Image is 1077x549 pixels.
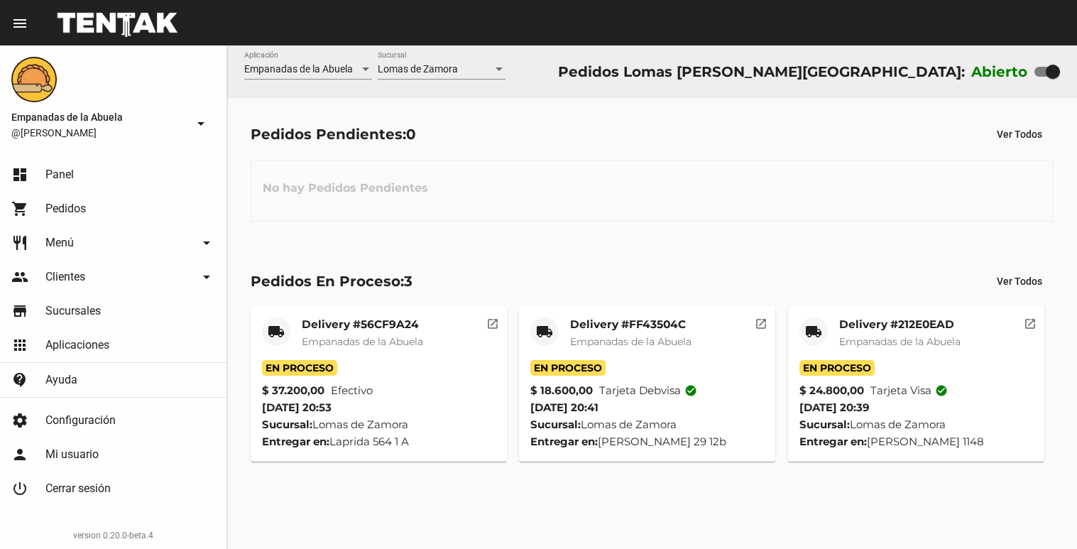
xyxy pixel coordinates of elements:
[262,416,496,433] div: Lomas de Zamora
[45,304,101,318] span: Sucursales
[45,236,74,250] span: Menú
[486,315,499,328] mat-icon: open_in_new
[45,373,77,387] span: Ayuda
[997,276,1042,287] span: Ver Todos
[11,412,28,429] mat-icon: settings
[530,401,598,414] span: [DATE] 20:41
[11,126,187,140] span: @[PERSON_NAME]
[530,382,593,399] strong: $ 18.600,00
[45,482,111,496] span: Cerrar sesión
[839,317,961,332] mat-card-title: Delivery #212E0EAD
[262,401,332,414] span: [DATE] 20:53
[839,335,961,348] span: Empanadas de la Abuela
[244,63,353,75] span: Empanadas de la Abuela
[262,360,337,376] span: En Proceso
[331,382,373,399] span: Efectivo
[262,435,329,448] strong: Entregar en:
[1017,492,1063,535] iframe: chat widget
[251,123,416,146] div: Pedidos Pendientes:
[45,413,116,428] span: Configuración
[45,202,86,216] span: Pedidos
[11,268,28,286] mat-icon: people
[302,317,423,332] mat-card-title: Delivery #56CF9A24
[45,338,109,352] span: Aplicaciones
[262,418,312,431] strong: Sucursal:
[198,268,215,286] mat-icon: arrow_drop_down
[268,323,285,340] mat-icon: local_shipping
[530,418,581,431] strong: Sucursal:
[11,303,28,320] mat-icon: store
[935,384,948,397] mat-icon: check_circle
[997,129,1042,140] span: Ver Todos
[11,200,28,217] mat-icon: shopping_cart
[985,121,1054,147] button: Ver Todos
[799,435,867,448] strong: Entregar en:
[870,382,948,399] span: Tarjeta visa
[799,382,864,399] strong: $ 24.800,00
[755,315,767,328] mat-icon: open_in_new
[406,126,416,143] span: 0
[570,317,691,332] mat-card-title: Delivery #FF43504C
[192,115,209,132] mat-icon: arrow_drop_down
[799,433,1033,450] div: [PERSON_NAME] 1148
[530,360,606,376] span: En Proceso
[11,371,28,388] mat-icon: contact_support
[599,382,697,399] span: Tarjeta debvisa
[570,335,691,348] span: Empanadas de la Abuela
[251,270,412,293] div: Pedidos En Proceso:
[11,234,28,251] mat-icon: restaurant
[799,416,1033,433] div: Lomas de Zamora
[971,60,1028,83] label: Abierto
[530,416,764,433] div: Lomas de Zamora
[251,167,439,210] h3: No hay Pedidos Pendientes
[11,15,28,32] mat-icon: menu
[684,384,697,397] mat-icon: check_circle
[558,60,965,83] div: Pedidos Lomas [PERSON_NAME][GEOGRAPHIC_DATA]:
[799,401,870,414] span: [DATE] 20:39
[11,528,215,543] div: version 0.20.0-beta.4
[302,335,423,348] span: Empanadas de la Abuela
[1024,315,1037,328] mat-icon: open_in_new
[11,166,28,183] mat-icon: dashboard
[11,480,28,497] mat-icon: power_settings_new
[530,435,598,448] strong: Entregar en:
[404,273,412,290] span: 3
[45,168,74,182] span: Panel
[805,323,822,340] mat-icon: local_shipping
[198,234,215,251] mat-icon: arrow_drop_down
[11,337,28,354] mat-icon: apps
[536,323,553,340] mat-icon: local_shipping
[11,57,57,102] img: f0136945-ed32-4f7c-91e3-a375bc4bb2c5.png
[799,360,875,376] span: En Proceso
[45,447,99,462] span: Mi usuario
[985,268,1054,294] button: Ver Todos
[799,418,850,431] strong: Sucursal:
[45,270,85,284] span: Clientes
[11,446,28,463] mat-icon: person
[11,109,187,126] span: Empanadas de la Abuela
[262,382,324,399] strong: $ 37.200,00
[262,433,496,450] div: Laprida 564 1 A
[378,63,458,75] span: Lomas de Zamora
[530,433,764,450] div: [PERSON_NAME] 29 12b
